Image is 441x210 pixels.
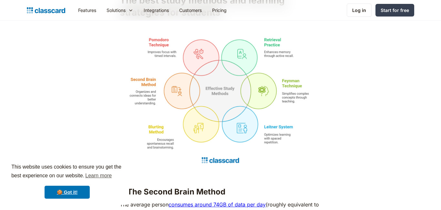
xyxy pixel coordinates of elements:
a: Integrations [138,3,174,17]
a: learn more about cookies [84,171,113,181]
a: Customers [174,3,207,17]
div: Log in [352,7,366,14]
strong: 1. The Second Brain Method [120,187,225,196]
a: Features [73,3,101,17]
span: This website uses cookies to ensure you get the best experience on our website. [11,163,123,181]
p: ‍ [120,21,321,30]
a: Start for free [375,4,414,17]
a: Log in [347,4,372,17]
div: cookieconsent [5,157,129,205]
img: the best study methods and learning strategies for students [120,34,321,168]
a: Pricing [207,3,232,17]
div: Start for free [381,7,409,14]
a: home [27,6,65,15]
a: dismiss cookie message [45,186,90,199]
a: consumes around 74GB of data per day [169,201,266,208]
div: Solutions [101,3,138,17]
p: ‍ [120,171,321,181]
div: Solutions [107,7,126,14]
